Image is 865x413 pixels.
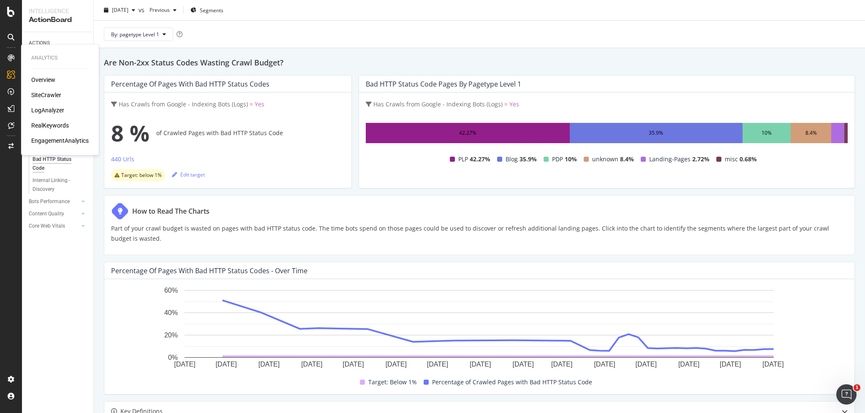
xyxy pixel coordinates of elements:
span: = [250,100,253,108]
div: Percentage of Pages with Bad HTTP Status Codes [111,80,269,88]
text: 40% [164,309,178,316]
a: Content Quality [29,209,79,218]
div: Bots Performance [29,197,70,206]
span: Target: below 1% [121,173,162,178]
text: [DATE] [594,361,615,368]
div: Analytics [31,54,89,62]
text: [DATE] [636,361,657,368]
text: [DATE] [174,361,195,368]
span: unknown [592,154,618,164]
span: vs [139,6,146,14]
text: [DATE] [762,361,783,368]
div: 10% [762,128,772,138]
div: Bad HTTP Status Code [33,155,80,173]
text: [DATE] [343,361,364,368]
span: 1 [854,384,860,391]
span: Landing-Pages [649,154,691,164]
span: Yes [509,100,519,108]
span: PDP [552,154,563,164]
button: 440 Urls [111,154,134,168]
span: misc [725,154,738,164]
text: 60% [164,287,178,294]
div: 35.9% [649,128,663,138]
div: ActionBoard [29,15,87,25]
a: EngagementAnalytics [31,136,89,145]
text: [DATE] [512,361,533,368]
span: 2025 Aug. 8th [112,6,128,14]
text: [DATE] [386,361,407,368]
button: Segments [187,3,227,17]
div: 8.4% [805,128,817,138]
div: 440 Urls [111,155,134,163]
span: Blog [506,154,518,164]
span: PLP [458,154,468,164]
text: [DATE] [470,361,491,368]
button: [DATE] [101,3,139,17]
a: LogAnalyzer [31,106,64,114]
div: ACTIONS [29,39,50,48]
span: 10% [565,154,577,164]
text: [DATE] [215,361,237,368]
span: Percentage of Crawled Pages with Bad HTTP Status Code [432,377,592,387]
a: RealKeywords [31,121,69,130]
span: 42.27% [470,154,490,164]
span: Target: Below 1% [368,377,417,387]
a: Core Web Vitals [29,222,79,231]
span: 2.72% [692,154,710,164]
span: 8 % [111,116,150,150]
a: Bad HTTP Status Code [33,155,87,173]
span: Segments [200,6,223,14]
a: Overview [31,76,55,84]
span: Previous [146,6,170,14]
text: [DATE] [551,361,572,368]
h2: Are Non-2xx Status Codes Wasting Crawl Budget? [104,57,855,68]
span: Yes [255,100,264,108]
text: [DATE] [427,361,448,368]
div: warning label [111,169,165,181]
span: 35.9% [520,154,537,164]
div: Internal Linking - Discovery [33,176,81,194]
div: of Crawled Pages with Bad HTTP Status Code [111,116,345,150]
div: Edit target [172,171,205,178]
text: [DATE] [258,361,280,368]
button: Previous [146,3,180,17]
text: 20% [164,331,178,339]
p: Part of your crawl budget is wasted on pages with bad HTTP status code. The time bots spend on th... [111,223,848,244]
span: Has Crawls from Google - Indexing Bots (Logs) [119,100,248,108]
span: = [504,100,508,108]
a: SiteCrawler [31,91,61,99]
span: 8.4% [620,154,634,164]
text: [DATE] [301,361,322,368]
span: Has Crawls from Google - Indexing Bots (Logs) [373,100,503,108]
button: Edit target [172,168,205,181]
text: 0% [168,354,178,361]
div: Percentage of Pages with Bad HTTP Status Codes - Over Time [111,266,307,275]
a: Internal Linking - Discovery [33,176,87,194]
div: 42.27% [459,128,476,138]
div: Intelligence [29,7,87,15]
a: Bots Performance [29,197,79,206]
div: Core Web Vitals [29,222,65,231]
div: Bad HTTP Status Code Pages by pagetype Level 1 [366,80,521,88]
iframe: Intercom live chat [836,384,857,405]
button: By: pagetype Level 1 [104,27,173,41]
text: [DATE] [720,361,741,368]
span: 0.68% [740,154,757,164]
span: By: pagetype Level 1 [111,30,159,38]
div: Content Quality [29,209,64,218]
div: How to Read The Charts [132,206,209,216]
a: ACTIONS [29,39,87,48]
svg: A chart. [111,286,848,370]
text: [DATE] [678,361,699,368]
